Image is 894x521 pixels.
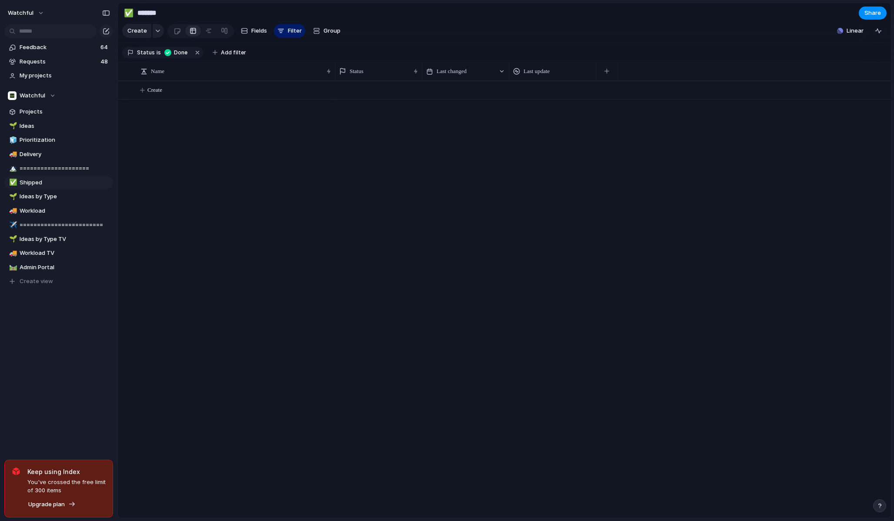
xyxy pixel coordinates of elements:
span: Fields [251,27,267,35]
a: 🏔️==================== [4,162,113,175]
button: Create view [4,275,113,288]
button: Group [309,24,345,38]
a: Projects [4,105,113,118]
span: Ideas by Type TV [20,235,110,244]
span: Status [350,67,364,76]
span: Status [137,49,155,57]
span: Projects [20,107,110,116]
span: Last update [524,67,550,76]
button: ✅ [122,6,136,20]
button: 🛤️ [8,263,17,272]
span: Keep using Index [27,467,106,476]
a: 🛤️Admin Portal [4,261,113,274]
button: Watchful [4,89,113,102]
a: Feedback64 [4,41,113,54]
span: Admin Portal [20,263,110,272]
span: Create view [20,277,53,286]
button: 🌱 [8,235,17,244]
span: Workload TV [20,249,110,257]
div: 🌱 [9,192,15,202]
button: watchful [4,6,49,20]
span: Workload [20,207,110,215]
span: Add filter [221,49,246,57]
span: Upgrade plan [28,500,65,509]
span: is [157,49,161,57]
span: ======================== [20,220,110,229]
span: You've crossed the free limit of 300 items [27,478,106,495]
a: 🧊Prioritization [4,134,113,147]
span: Create [127,27,147,35]
span: Ideas by Type [20,192,110,201]
span: 64 [100,43,110,52]
div: 🚚 [9,149,15,159]
button: 🏔️ [8,164,17,173]
span: Ideas [20,122,110,130]
a: Requests48 [4,55,113,68]
div: ✅ [9,177,15,187]
span: ==================== [20,164,110,173]
button: Filter [274,24,305,38]
div: 🧊 [9,135,15,145]
a: 🚚Delivery [4,148,113,161]
a: 🚚Workload TV [4,247,113,260]
a: ✈️======================== [4,218,113,231]
button: 🌱 [8,122,17,130]
span: Create [147,86,162,94]
button: is [155,48,163,57]
span: Prioritization [20,136,110,144]
span: Requests [20,57,98,66]
span: Last changed [437,67,467,76]
span: Share [864,9,881,17]
button: Add filter [207,47,251,59]
div: 🚚 [9,248,15,258]
button: Done [162,48,192,57]
button: ✈️ [8,220,17,229]
div: 🚚 [9,206,15,216]
button: Share [859,7,887,20]
button: Create [122,24,151,38]
button: Linear [834,24,867,37]
a: 🚚Workload [4,204,113,217]
button: 🚚 [8,150,17,159]
button: Fields [237,24,270,38]
span: Linear [847,27,864,35]
button: 🧊 [8,136,17,144]
button: ✅ [8,178,17,187]
div: ✈️ [9,220,15,230]
span: Watchful [20,91,45,100]
span: My projects [20,71,110,80]
a: 🌱Ideas by Type [4,190,113,203]
button: 🚚 [8,249,17,257]
span: Feedback [20,43,98,52]
span: Name [151,67,164,76]
button: Upgrade plan [26,498,78,511]
div: 🛤️ [9,262,15,272]
div: 🌱 [9,234,15,244]
a: ✅Shipped [4,176,113,189]
div: ✅ [124,7,133,19]
span: watchful [8,9,33,17]
a: 🌱Ideas by Type TV [4,233,113,246]
span: Filter [288,27,302,35]
a: 🌱Ideas [4,120,113,133]
div: 🌱 [9,121,15,131]
button: 🚚 [8,207,17,215]
button: 🌱 [8,192,17,201]
span: 48 [100,57,110,66]
span: Shipped [20,178,110,187]
span: Delivery [20,150,110,159]
span: Group [324,27,340,35]
span: Done [174,49,189,57]
a: My projects [4,69,113,82]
